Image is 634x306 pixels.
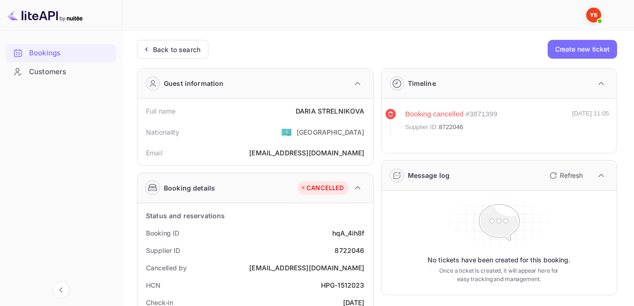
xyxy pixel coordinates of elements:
[560,170,583,180] p: Refresh
[408,170,450,180] div: Message log
[6,44,116,61] a: Bookings
[436,267,562,283] p: Once a ticket is created, it will appear here for easy tracking and management.
[153,45,200,54] div: Back to search
[164,78,224,88] div: Guest information
[405,122,438,132] span: Supplier ID:
[428,255,570,265] p: No tickets have been created for this booking.
[296,106,365,116] div: DARIA STRELNIKOVA
[335,245,364,255] div: 8722046
[466,109,497,120] div: # 3871399
[586,8,601,23] img: Yandex Support
[8,8,83,23] img: LiteAPI logo
[164,183,215,193] div: Booking details
[321,280,365,290] div: HPG-1512023
[6,44,116,62] div: Bookings
[146,263,187,273] div: Cancelled by
[146,280,160,290] div: HCN
[408,78,436,88] div: Timeline
[300,184,344,193] div: CANCELLED
[281,123,292,140] span: United States
[53,282,69,298] button: Collapse navigation
[6,63,116,81] div: Customers
[572,109,609,136] div: [DATE] 11:05
[146,228,179,238] div: Booking ID
[146,127,180,137] div: Nationality
[29,48,111,59] div: Bookings
[249,263,364,273] div: [EMAIL_ADDRESS][DOMAIN_NAME]
[146,211,225,221] div: Status and reservations
[6,63,116,80] a: Customers
[405,109,464,120] div: Booking cancelled
[249,148,364,158] div: [EMAIL_ADDRESS][DOMAIN_NAME]
[332,228,364,238] div: hqA_4ih8f
[146,106,176,116] div: Full name
[544,168,587,183] button: Refresh
[29,67,111,77] div: Customers
[548,40,617,59] button: Create new ticket
[146,148,162,158] div: Email
[146,245,180,255] div: Supplier ID
[439,122,463,132] span: 8722046
[297,127,365,137] div: [GEOGRAPHIC_DATA]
